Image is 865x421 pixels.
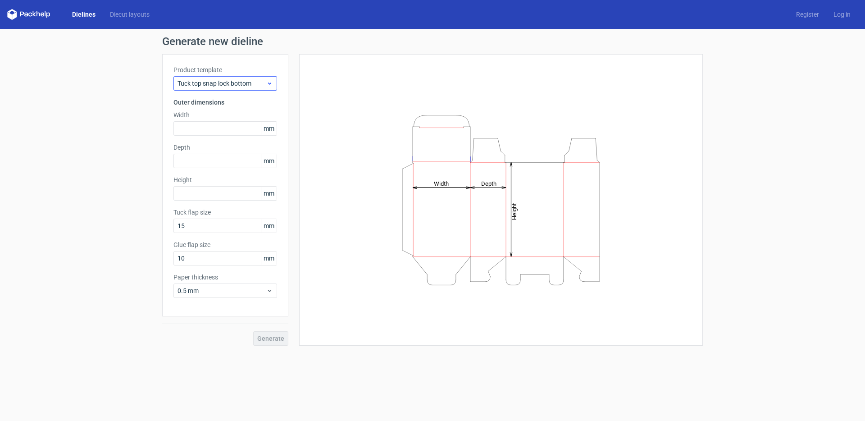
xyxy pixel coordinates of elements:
a: Register [789,10,826,19]
label: Depth [173,143,277,152]
label: Height [173,175,277,184]
a: Diecut layouts [103,10,157,19]
label: Tuck flap size [173,208,277,217]
span: mm [261,187,277,200]
tspan: Depth [481,180,496,187]
a: Dielines [65,10,103,19]
span: mm [261,122,277,135]
label: Paper thickness [173,273,277,282]
h3: Outer dimensions [173,98,277,107]
span: 0.5 mm [178,286,266,295]
label: Product template [173,65,277,74]
span: Tuck top snap lock bottom [178,79,266,88]
label: Glue flap size [173,240,277,249]
label: Width [173,110,277,119]
tspan: Height [511,203,518,220]
span: mm [261,219,277,233]
span: mm [261,252,277,265]
h1: Generate new dieline [162,36,703,47]
span: mm [261,154,277,168]
a: Log in [826,10,858,19]
tspan: Width [434,180,449,187]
